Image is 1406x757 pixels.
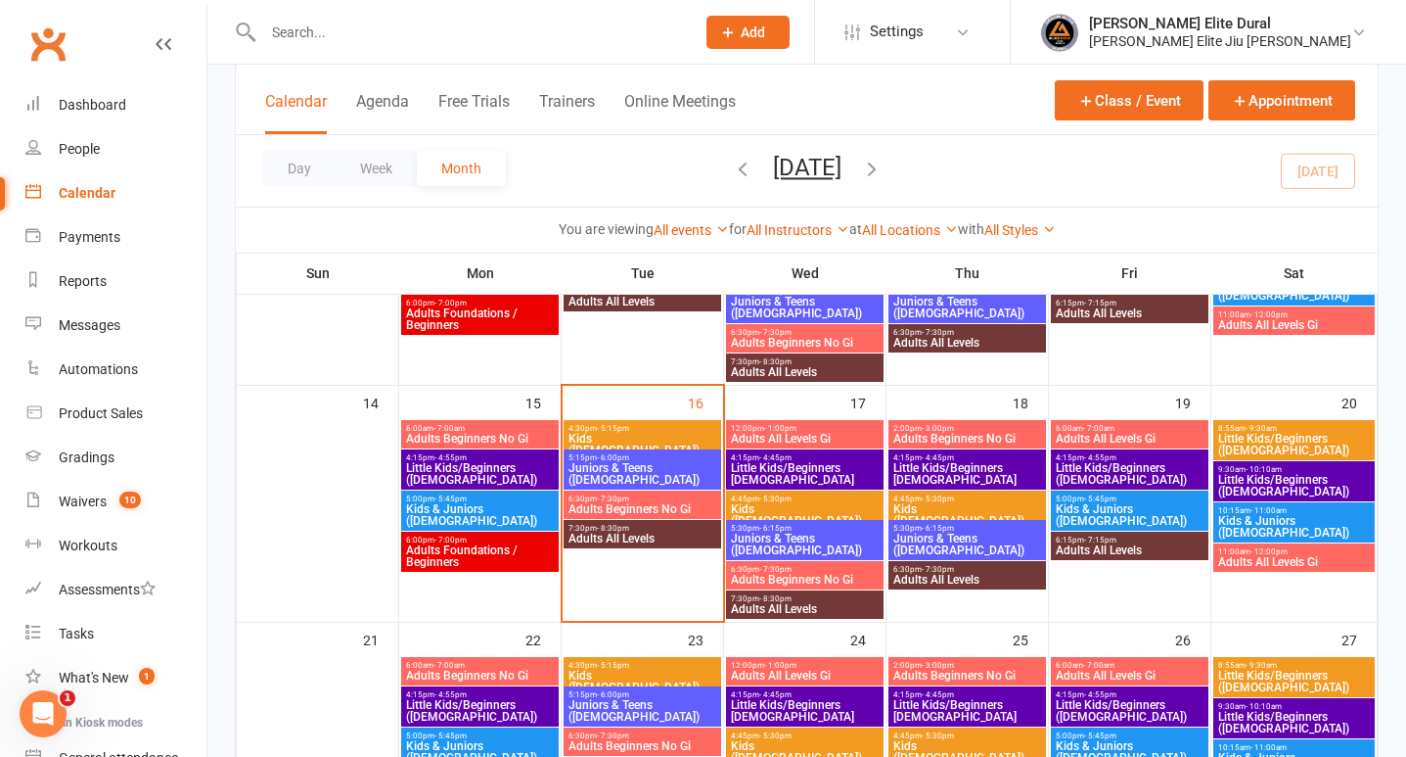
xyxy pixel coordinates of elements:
span: - 8:30pm [759,357,792,366]
div: 19 [1175,386,1210,418]
span: - 6:15pm [922,524,954,533]
span: - 5:45pm [434,732,467,740]
span: Kids ([DEMOGRAPHIC_DATA]) [567,670,717,693]
a: Automations [25,348,206,392]
a: Reports [25,260,206,304]
span: Adults Foundations / Beginners [405,544,555,568]
span: Adults All Levels [730,366,880,378]
span: Little Kids/Beginners ([DEMOGRAPHIC_DATA]) [405,699,555,723]
span: 4:15pm [405,690,555,699]
span: 4:30pm [567,661,717,670]
span: - 10:10am [1246,702,1282,711]
span: - 5:45pm [1084,732,1116,740]
button: Trainers [539,92,595,134]
div: Dashboard [59,97,126,113]
span: Little Kids/Beginners [DEMOGRAPHIC_DATA] [730,699,880,723]
div: [PERSON_NAME] Elite Dural [1089,15,1351,32]
span: 4:45pm [892,495,1042,503]
span: 7:30pm [730,357,880,366]
span: - 7:00am [433,424,465,433]
span: - 4:45pm [922,453,954,462]
span: 4:15pm [730,690,880,699]
span: 12:00pm [730,424,880,433]
span: 8:55am [1217,424,1371,433]
span: - 6:00pm [597,690,629,699]
span: 11:00am [1217,547,1371,556]
span: Kids & Juniors ([DEMOGRAPHIC_DATA]) [1217,278,1371,302]
iframe: Intercom live chat [20,690,67,737]
span: - 8:30pm [597,524,629,533]
span: Adults Beginners No Gi [892,670,1042,682]
a: Waivers 10 [25,480,206,524]
span: 4:45pm [730,732,880,740]
a: Messages [25,304,206,348]
span: - 6:00pm [597,453,629,462]
div: 20 [1341,386,1377,418]
span: Adults All Levels [892,337,1042,349]
span: 4:15pm [405,453,555,462]
a: All Locations [862,222,958,238]
th: Fri [1049,253,1211,294]
span: - 4:55pm [1084,690,1116,699]
span: - 7:30pm [597,732,629,740]
span: - 7:15pm [1084,536,1116,544]
span: - 12:00pm [1250,310,1288,319]
span: 10:15am [1217,506,1371,515]
span: - 7:30pm [922,565,954,574]
span: 6:30pm [730,328,880,337]
span: 4:45pm [730,495,880,503]
span: - 1:00pm [764,424,796,433]
span: - 7:30pm [597,495,629,503]
span: 9:30am [1217,702,1371,711]
span: - 4:45pm [922,690,954,699]
span: Little Kids/Beginners ([DEMOGRAPHIC_DATA]) [1055,462,1204,486]
input: Search... [257,19,681,46]
button: Calendar [265,92,327,134]
span: 6:00am [405,661,555,670]
span: 6:15pm [1055,299,1204,308]
th: Sun [237,253,399,294]
span: 6:30pm [567,495,717,503]
div: Workouts [59,538,117,553]
span: Adults Beginners No Gi [567,503,717,515]
span: 6:30pm [892,565,1042,574]
span: - 5:45pm [434,495,467,503]
span: - 4:45pm [759,453,792,462]
span: Little Kids/Beginners ([DEMOGRAPHIC_DATA]) [1217,474,1371,497]
div: Automations [59,361,138,377]
span: 11:00am [1217,310,1371,319]
span: 5:30pm [730,524,880,533]
img: thumb_image1702864552.png [1040,13,1079,52]
span: Little Kids/Beginners ([DEMOGRAPHIC_DATA]) [405,462,555,486]
span: - 1:00pm [764,661,796,670]
div: Gradings [59,449,114,465]
span: Kids & Juniors ([DEMOGRAPHIC_DATA]) [1217,515,1371,539]
span: Adults All Levels Gi [730,433,880,445]
a: All events [654,222,729,238]
div: 16 [688,386,723,418]
strong: You are viewing [559,221,654,237]
span: 6:00am [405,424,555,433]
div: Reports [59,273,107,289]
span: Adults Beginners No Gi [405,433,555,445]
div: 26 [1175,623,1210,655]
span: Adults All Levels [1055,308,1204,319]
span: Adults All Levels Gi [1055,670,1204,682]
span: Adults All Levels Gi [1055,433,1204,445]
button: Day [263,151,336,186]
a: All Instructors [747,222,849,238]
span: Adults All Levels [1055,544,1204,556]
span: 5:00pm [405,495,555,503]
span: 10 [119,492,141,508]
span: - 7:00am [1083,424,1114,433]
span: - 8:30pm [759,594,792,603]
strong: with [958,221,984,237]
th: Sat [1211,253,1378,294]
span: Adults Foundations / Beginners [405,308,555,331]
button: Online Meetings [624,92,736,134]
button: Month [417,151,506,186]
span: - 7:30pm [922,328,954,337]
span: Juniors & Teens ([DEMOGRAPHIC_DATA]) [730,533,880,556]
span: Kids & Juniors ([DEMOGRAPHIC_DATA]) [1055,503,1204,527]
span: - 9:30am [1246,661,1277,670]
